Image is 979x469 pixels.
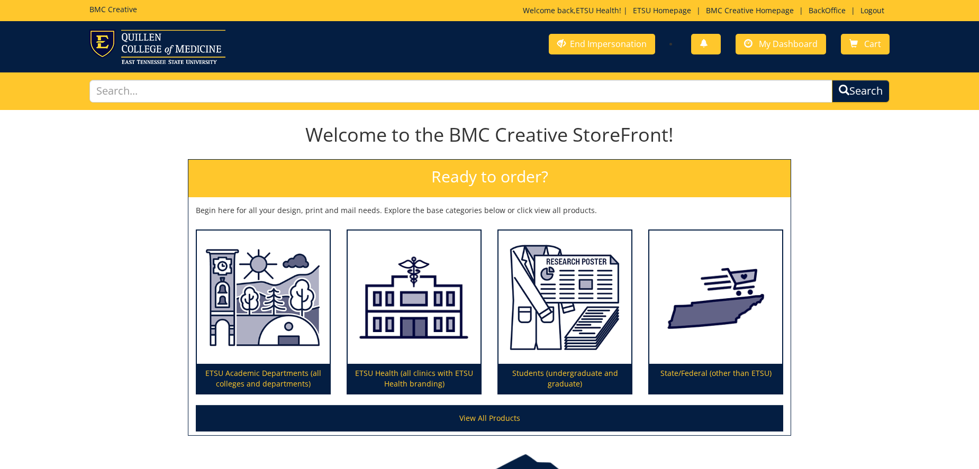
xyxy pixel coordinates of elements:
h2: Ready to order? [188,160,791,197]
a: My Dashboard [736,34,826,54]
a: ETSU Health [576,5,619,15]
a: BackOffice [803,5,851,15]
h1: Welcome to the BMC Creative StoreFront! [188,124,791,145]
img: ETSU Academic Departments (all colleges and departments) [197,231,330,364]
p: ETSU Health (all clinics with ETSU Health branding) [348,364,481,393]
p: Students (undergraduate and graduate) [498,364,631,393]
a: Students (undergraduate and graduate) [498,231,631,393]
a: End Impersonation [549,34,655,54]
p: Begin here for all your design, print and mail needs. Explore the base categories below or click ... [196,205,783,216]
img: ETSU logo [89,30,225,64]
a: ETSU Health (all clinics with ETSU Health branding) [348,231,481,393]
a: Logout [855,5,890,15]
span: Cart [864,38,881,50]
button: Search [832,80,890,103]
span: My Dashboard [759,38,818,50]
a: ETSU Academic Departments (all colleges and departments) [197,231,330,393]
img: State/Federal (other than ETSU) [649,231,782,364]
a: BMC Creative Homepage [701,5,799,15]
img: ETSU Health (all clinics with ETSU Health branding) [348,231,481,364]
a: ETSU Homepage [628,5,696,15]
p: ETSU Academic Departments (all colleges and departments) [197,364,330,393]
a: State/Federal (other than ETSU) [649,231,782,393]
p: State/Federal (other than ETSU) [649,364,782,393]
h5: BMC Creative [89,5,137,13]
input: Search... [89,80,832,103]
img: Students (undergraduate and graduate) [498,231,631,364]
a: View All Products [196,405,783,431]
a: Cart [841,34,890,54]
p: Welcome back, ! | | | | [523,5,890,16]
